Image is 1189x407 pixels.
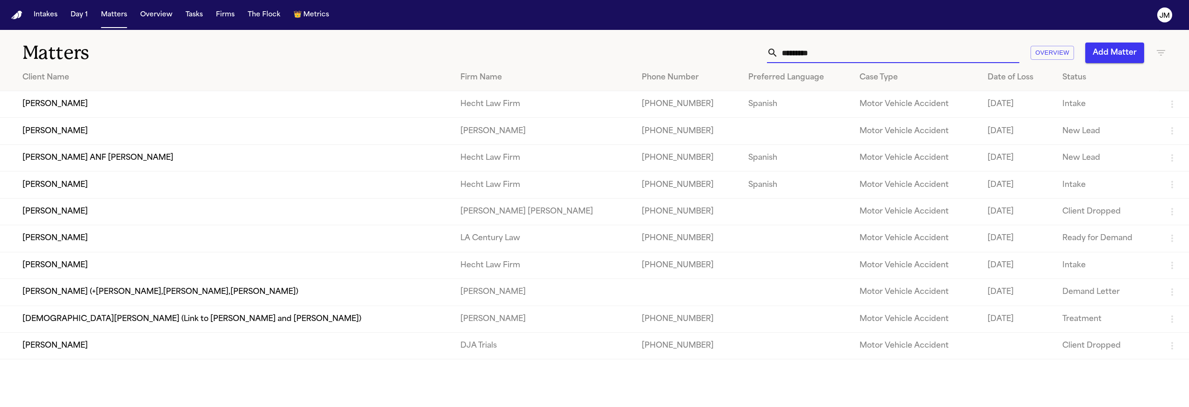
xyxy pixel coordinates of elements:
[453,332,634,359] td: DJA Trials
[634,118,741,144] td: [PHONE_NUMBER]
[1055,252,1159,278] td: Intake
[852,225,980,252] td: Motor Vehicle Accident
[1055,91,1159,118] td: Intake
[453,171,634,198] td: Hecht Law Firm
[988,72,1047,83] div: Date of Loss
[453,144,634,171] td: Hecht Law Firm
[741,144,852,171] td: Spanish
[1055,144,1159,171] td: New Lead
[1055,306,1159,332] td: Treatment
[212,7,238,23] button: Firms
[741,171,852,198] td: Spanish
[852,91,980,118] td: Motor Vehicle Accident
[980,144,1055,171] td: [DATE]
[980,279,1055,306] td: [DATE]
[11,11,22,20] img: Finch Logo
[1055,198,1159,225] td: Client Dropped
[1031,46,1074,60] button: Overview
[642,72,733,83] div: Phone Number
[852,144,980,171] td: Motor Vehicle Accident
[980,198,1055,225] td: [DATE]
[852,252,980,278] td: Motor Vehicle Accident
[980,91,1055,118] td: [DATE]
[852,198,980,225] td: Motor Vehicle Accident
[1055,225,1159,252] td: Ready for Demand
[453,118,634,144] td: [PERSON_NAME]
[1055,171,1159,198] td: Intake
[852,332,980,359] td: Motor Vehicle Accident
[1062,72,1152,83] div: Status
[852,306,980,332] td: Motor Vehicle Accident
[453,252,634,278] td: Hecht Law Firm
[453,306,634,332] td: [PERSON_NAME]
[634,332,741,359] td: [PHONE_NUMBER]
[860,72,973,83] div: Case Type
[453,91,634,118] td: Hecht Law Firm
[634,144,741,171] td: [PHONE_NUMBER]
[22,72,445,83] div: Client Name
[453,279,634,306] td: [PERSON_NAME]
[980,225,1055,252] td: [DATE]
[11,11,22,20] a: Home
[634,198,741,225] td: [PHONE_NUMBER]
[1085,43,1144,63] button: Add Matter
[852,118,980,144] td: Motor Vehicle Accident
[1055,118,1159,144] td: New Lead
[244,7,284,23] button: The Flock
[980,252,1055,278] td: [DATE]
[852,279,980,306] td: Motor Vehicle Accident
[1055,279,1159,306] td: Demand Letter
[634,225,741,252] td: [PHONE_NUMBER]
[97,7,131,23] button: Matters
[980,306,1055,332] td: [DATE]
[453,198,634,225] td: [PERSON_NAME] [PERSON_NAME]
[67,7,92,23] button: Day 1
[460,72,627,83] div: Firm Name
[634,252,741,278] td: [PHONE_NUMBER]
[634,171,741,198] td: [PHONE_NUMBER]
[980,171,1055,198] td: [DATE]
[290,7,333,23] button: crownMetrics
[852,171,980,198] td: Motor Vehicle Accident
[748,72,845,83] div: Preferred Language
[136,7,176,23] button: Overview
[453,225,634,252] td: LA Century Law
[182,7,207,23] button: Tasks
[741,91,852,118] td: Spanish
[1055,332,1159,359] td: Client Dropped
[634,306,741,332] td: [PHONE_NUMBER]
[634,91,741,118] td: [PHONE_NUMBER]
[30,7,61,23] button: Intakes
[980,118,1055,144] td: [DATE]
[22,41,368,64] h1: Matters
